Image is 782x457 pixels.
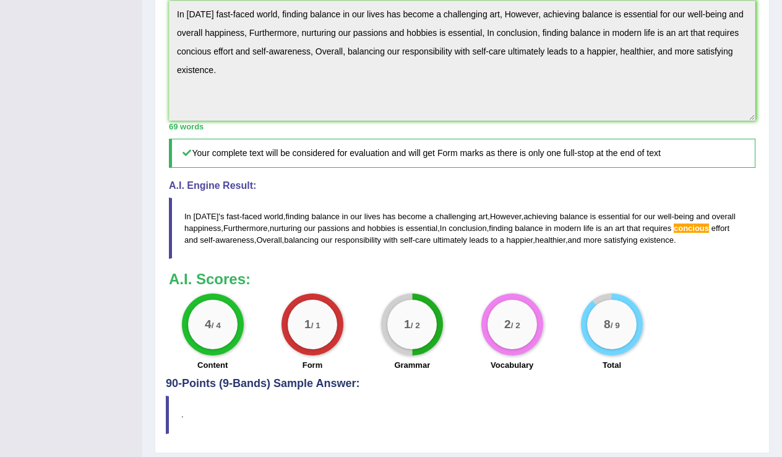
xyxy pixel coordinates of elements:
span: lives [364,212,380,221]
span: Overall [256,235,281,245]
span: essential [598,212,630,221]
small: / 1 [311,321,320,331]
span: modern [554,224,581,233]
span: in [545,224,551,233]
label: Vocabulary [491,359,533,371]
span: life [583,224,594,233]
span: passions [317,224,349,233]
span: self [400,235,412,245]
span: Possible spelling mistake found. (did you mean: conscious) [674,224,709,233]
span: and [696,212,710,221]
span: requires [642,224,671,233]
span: effort [711,224,729,233]
span: overall [712,212,736,221]
span: However [490,212,522,221]
span: and [184,235,198,245]
span: is [398,224,403,233]
span: with [384,235,398,245]
big: 1 [404,318,411,331]
label: Grammar [394,359,430,371]
blockquote: . [166,396,758,433]
small: / 2 [510,321,520,331]
span: an [604,224,612,233]
span: is [596,224,601,233]
span: a [500,235,504,245]
span: has [382,212,395,221]
span: leads [470,235,489,245]
span: conclusion [449,224,486,233]
b: A.I. Scores: [169,271,251,287]
span: faced [242,212,262,221]
span: our [644,212,656,221]
span: responsibility [335,235,381,245]
span: art [478,212,488,221]
span: challenging [436,212,476,221]
big: 4 [205,318,212,331]
span: a [429,212,433,221]
blockquote: ' - , , , - , , , , - , , - , , . [169,198,755,259]
span: for [632,212,642,221]
span: balance [560,212,588,221]
h5: Your complete text will be considered for evaluation and will get Form marks as there is only one... [169,139,755,168]
span: balancing [284,235,319,245]
big: 1 [304,318,311,331]
span: care [415,235,431,245]
span: balance [311,212,340,221]
span: balance [515,224,543,233]
span: s [220,212,225,221]
span: awareness [215,235,254,245]
span: fast [226,212,239,221]
big: 2 [504,318,511,331]
span: ultimately [433,235,467,245]
span: happier [507,235,533,245]
span: In [440,224,447,233]
span: our [321,235,333,245]
span: existence [640,235,674,245]
span: in [342,212,348,221]
span: well [658,212,671,221]
h4: A.I. Engine Result: [169,180,755,191]
span: more [583,235,602,245]
span: our [304,224,316,233]
label: Total [603,359,621,371]
span: finding [489,224,512,233]
label: Form [303,359,323,371]
span: and [568,235,582,245]
span: self [200,235,212,245]
span: essential [406,224,437,233]
span: achieving [523,212,557,221]
span: art [615,224,624,233]
span: satisfying [604,235,637,245]
span: happiness [184,224,221,233]
span: [DATE] [193,212,218,221]
span: In [184,212,191,221]
span: our [350,212,362,221]
div: 69 words [169,121,755,133]
span: being [674,212,694,221]
span: finding [285,212,309,221]
span: healthier [535,235,565,245]
small: / 9 [611,321,620,331]
span: and [351,224,365,233]
span: become [398,212,426,221]
span: world [264,212,283,221]
small: / 2 [411,321,420,331]
small: / 4 [211,321,220,331]
label: Content [197,359,228,371]
span: is [590,212,596,221]
span: nurturing [270,224,301,233]
span: Furthermore [223,224,268,233]
big: 8 [604,318,611,331]
span: to [491,235,497,245]
span: that [627,224,640,233]
span: hobbies [367,224,396,233]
